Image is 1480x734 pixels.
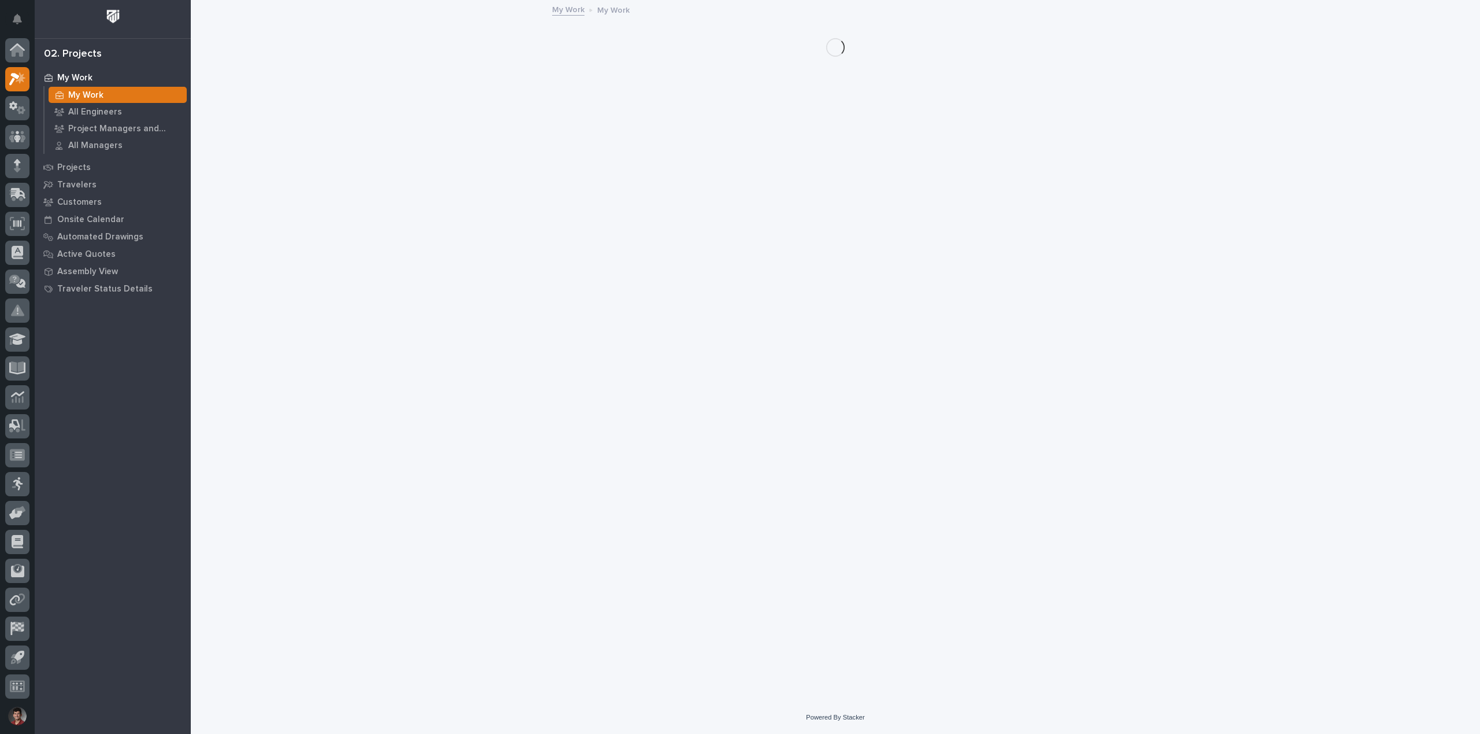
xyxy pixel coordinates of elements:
[35,176,191,193] a: Travelers
[68,90,103,101] p: My Work
[57,163,91,173] p: Projects
[57,267,118,277] p: Assembly View
[35,280,191,297] a: Traveler Status Details
[57,215,124,225] p: Onsite Calendar
[35,228,191,245] a: Automated Drawings
[45,120,191,137] a: Project Managers and Engineers
[35,263,191,280] a: Assembly View
[57,73,92,83] p: My Work
[68,141,123,151] p: All Managers
[35,211,191,228] a: Onsite Calendar
[45,137,191,153] a: All Managers
[57,197,102,208] p: Customers
[45,87,191,103] a: My Work
[57,284,153,294] p: Traveler Status Details
[44,48,102,61] div: 02. Projects
[806,714,864,721] a: Powered By Stacker
[68,107,122,117] p: All Engineers
[5,704,29,728] button: users-avatar
[45,104,191,120] a: All Engineers
[35,193,191,211] a: Customers
[35,245,191,263] a: Active Quotes
[57,232,143,242] p: Automated Drawings
[14,14,29,32] div: Notifications
[57,249,116,260] p: Active Quotes
[102,6,124,27] img: Workspace Logo
[552,2,584,16] a: My Work
[35,69,191,86] a: My Work
[57,180,97,190] p: Travelers
[35,158,191,176] a: Projects
[597,3,630,16] p: My Work
[68,124,182,134] p: Project Managers and Engineers
[5,7,29,31] button: Notifications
